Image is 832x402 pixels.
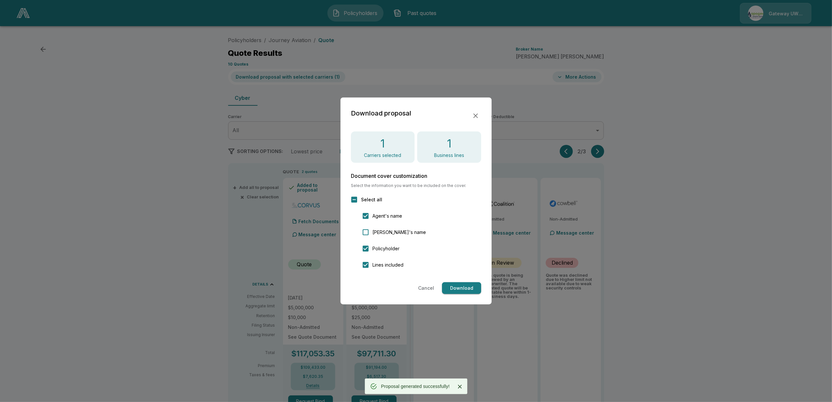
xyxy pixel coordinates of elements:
button: Download [442,282,481,294]
h6: Document cover customization [351,173,481,178]
p: Business lines [434,153,464,158]
span: Select all [361,196,382,203]
button: Close [455,382,465,392]
span: Policyholder [372,245,400,252]
span: Agent's name [372,212,402,219]
button: Cancel [416,282,437,294]
p: Carriers selected [364,153,401,158]
span: Lines included [372,261,403,268]
h4: 1 [381,137,385,150]
span: [PERSON_NAME]'s name [372,229,426,236]
h2: Download proposal [351,108,411,118]
span: Select the information you want to be included on the cover. [351,184,481,188]
h4: 1 [447,137,451,150]
div: Proposal generated successfully! [381,380,449,392]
